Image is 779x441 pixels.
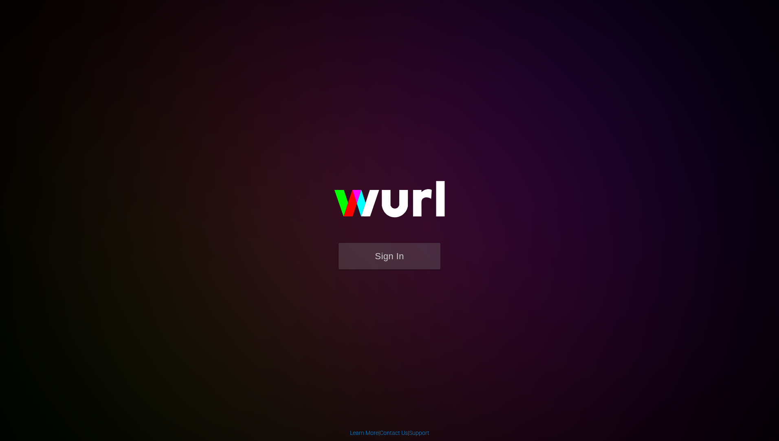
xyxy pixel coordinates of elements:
a: Contact Us [380,430,408,436]
img: wurl-logo-on-black-223613ac3d8ba8fe6dc639794a292ebdb59501304c7dfd60c99c58986ef67473.svg [308,163,471,243]
button: Sign In [339,243,440,269]
a: Support [409,430,429,436]
div: | | [350,429,429,437]
a: Learn More [350,430,378,436]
